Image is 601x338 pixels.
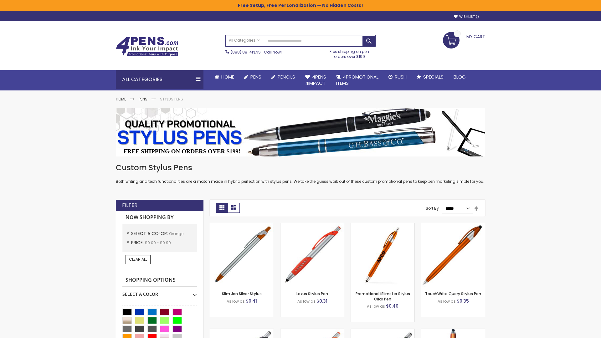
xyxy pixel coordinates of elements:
[336,74,378,86] span: 4PROMOTIONAL ITEMS
[239,70,266,84] a: Pens
[216,203,228,213] strong: Grid
[449,70,471,84] a: Blog
[331,70,383,90] a: 4PROMOTIONALITEMS
[246,298,257,304] span: $0.41
[210,329,274,334] a: Boston Stylus Pen-Orange
[351,329,414,334] a: Lexus Metallic Stylus Pen-Orange
[131,239,145,246] span: Price
[210,223,274,228] a: Slim Jen Silver Stylus-Orange
[351,223,414,287] img: Promotional iSlimster Stylus Click Pen-Orange
[421,223,485,287] img: TouchWrite Query Stylus Pen-Orange
[305,74,326,86] span: 4Pens 4impact
[356,291,410,301] a: Promotional iSlimster Stylus Click Pen
[454,74,466,80] span: Blog
[145,240,171,245] span: $0.00 - $0.99
[169,231,183,236] span: Orange
[160,96,183,102] strong: Stylus Pens
[454,14,479,19] a: Wishlist
[412,70,449,84] a: Specials
[126,255,151,264] a: Clear All
[426,206,439,211] label: Sort By
[280,329,344,334] a: Boston Silver Stylus Pen-Orange
[116,163,485,173] h1: Custom Stylus Pens
[129,257,147,262] span: Clear All
[421,329,485,334] a: TouchWrite Command Stylus Pen-Orange
[229,38,260,43] span: All Categories
[383,70,412,84] a: Rush
[131,230,169,237] span: Select A Color
[227,299,245,304] span: As low as
[425,291,481,296] a: TouchWrite Query Stylus Pen
[323,47,376,59] div: Free shipping on pen orders over $199
[231,49,261,55] a: (888) 88-4PENS
[122,211,197,224] strong: Now Shopping by
[296,291,328,296] a: Lexus Stylus Pen
[316,298,327,304] span: $0.31
[231,49,282,55] span: - Call Now!
[210,70,239,84] a: Home
[421,223,485,228] a: TouchWrite Query Stylus Pen-Orange
[226,35,263,46] a: All Categories
[280,223,344,228] a: Lexus Stylus Pen-Orange
[116,70,203,89] div: All Categories
[116,163,485,184] div: Both writing and tech functionalities are a match made in hybrid perfection with stylus pens. We ...
[423,74,444,80] span: Specials
[122,287,197,297] div: Select A Color
[457,298,469,304] span: $0.35
[116,108,485,156] img: Stylus Pens
[250,74,261,80] span: Pens
[386,303,398,309] span: $0.40
[278,74,295,80] span: Pencils
[116,96,126,102] a: Home
[280,223,344,287] img: Lexus Stylus Pen-Orange
[122,274,197,287] strong: Shopping Options
[367,304,385,309] span: As low as
[266,70,300,84] a: Pencils
[297,299,316,304] span: As low as
[139,96,147,102] a: Pens
[116,37,178,57] img: 4Pens Custom Pens and Promotional Products
[210,223,274,287] img: Slim Jen Silver Stylus-Orange
[300,70,331,90] a: 4Pens4impact
[438,299,456,304] span: As low as
[222,291,262,296] a: Slim Jen Silver Stylus
[221,74,234,80] span: Home
[395,74,407,80] span: Rush
[122,202,137,209] strong: Filter
[351,223,414,228] a: Promotional iSlimster Stylus Click Pen-Orange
